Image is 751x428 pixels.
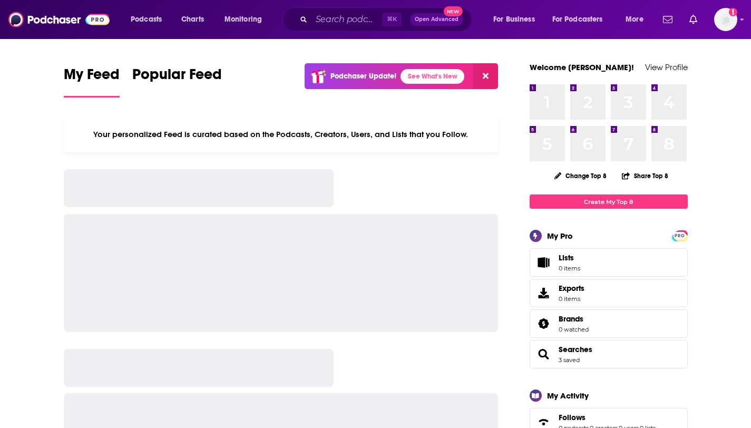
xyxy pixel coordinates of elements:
svg: Add a profile image [729,8,737,16]
span: 0 items [559,295,584,303]
span: PRO [674,232,686,240]
span: ⌘ K [382,13,402,26]
button: Change Top 8 [548,169,613,182]
button: open menu [545,11,618,28]
div: Your personalized Feed is curated based on the Podcasts, Creators, Users, and Lists that you Follow. [64,116,499,152]
button: open menu [486,11,548,28]
p: Podchaser Update! [330,72,396,81]
span: More [626,12,643,27]
span: For Podcasters [552,12,603,27]
span: Exports [559,284,584,293]
button: Show profile menu [714,8,737,31]
span: Popular Feed [132,65,222,90]
a: Popular Feed [132,65,222,98]
span: Lists [559,253,574,262]
a: Show notifications dropdown [685,11,701,28]
a: Brands [533,316,554,331]
a: Charts [174,11,210,28]
span: My Feed [64,65,120,90]
span: Exports [533,286,554,300]
span: For Business [493,12,535,27]
span: Open Advanced [415,17,459,22]
span: Charts [181,12,204,27]
a: Welcome [PERSON_NAME]! [530,62,634,72]
a: PRO [674,231,686,239]
a: Lists [530,248,688,277]
input: Search podcasts, credits, & more... [311,11,382,28]
button: Share Top 8 [621,166,669,186]
button: Open AdvancedNew [410,13,463,26]
a: Brands [559,314,589,324]
img: Podchaser - Follow, Share and Rate Podcasts [8,9,110,30]
a: See What's New [401,69,464,84]
div: My Pro [547,231,573,241]
a: 3 saved [559,356,580,364]
a: 0 watched [559,326,589,333]
span: Brands [559,314,583,324]
span: Logged in as AustinGood [714,8,737,31]
span: Podcasts [131,12,162,27]
a: Searches [533,347,554,362]
a: Show notifications dropdown [659,11,677,28]
button: open menu [618,11,657,28]
a: My Feed [64,65,120,98]
span: Monitoring [225,12,262,27]
div: My Activity [547,391,589,401]
span: 0 items [559,265,580,272]
span: New [444,6,463,16]
button: open menu [217,11,276,28]
span: Brands [530,309,688,338]
a: Exports [530,279,688,307]
span: Lists [533,255,554,270]
a: View Profile [645,62,688,72]
img: User Profile [714,8,737,31]
span: Searches [530,340,688,368]
button: open menu [123,11,175,28]
div: Search podcasts, credits, & more... [292,7,482,32]
a: Create My Top 8 [530,194,688,209]
span: Follows [559,413,586,422]
span: Lists [559,253,580,262]
a: Searches [559,345,592,354]
a: Follows [559,413,656,422]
